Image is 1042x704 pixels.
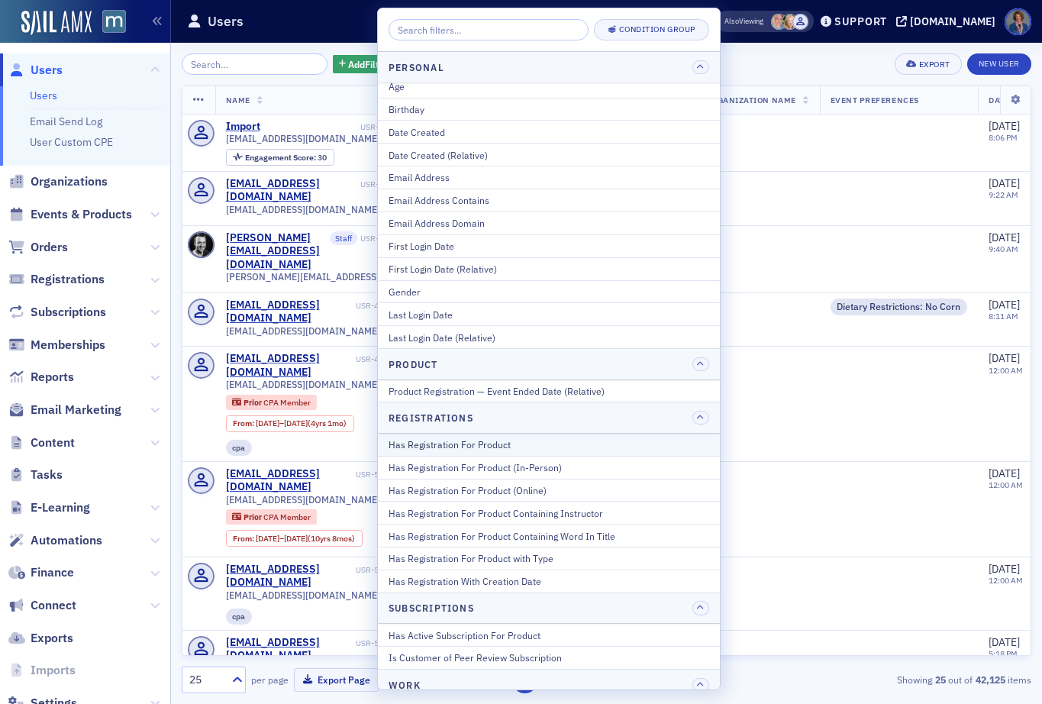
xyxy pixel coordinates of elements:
a: [PERSON_NAME][EMAIL_ADDRESS][DOMAIN_NAME] [226,231,327,272]
span: [DATE] [256,418,279,428]
div: cpa [226,440,253,455]
button: Gender [378,280,720,303]
button: Has Registration For Product (Online) [378,479,720,502]
button: Has Registration For Product with Type [378,547,720,570]
a: Email Marketing [8,402,121,418]
a: Exports [8,630,73,647]
button: Email Address Domain [378,212,720,234]
div: From: 2016-07-14 00:00:00 [226,415,354,432]
span: E-Learning [31,499,90,516]
div: [DOMAIN_NAME] [910,15,995,28]
div: – (4yrs 1mo) [256,418,347,428]
span: [EMAIL_ADDRESS][DOMAIN_NAME] [226,379,380,390]
a: Connect [8,597,76,614]
time: 9:40 AM [989,244,1018,254]
span: [DATE] [989,231,1020,244]
div: Has Registration For Product Containing Word In Title [389,529,709,543]
div: From: 2008-06-06 00:00:00 [226,530,363,547]
div: [EMAIL_ADDRESS][DOMAIN_NAME] [226,352,353,379]
button: Date Created [378,120,720,143]
a: Finance [8,564,74,581]
div: Product Registration — Event Ended Date (Relative) [389,384,709,398]
span: Name [226,95,250,105]
strong: 42,125 [973,673,1008,686]
a: Tasks [8,467,63,483]
time: 12:00 AM [989,575,1023,586]
div: Has Registration For Product with Type [389,551,709,565]
span: Organizations [31,173,108,190]
a: SailAMX [21,11,92,35]
button: Has Registration For Product Containing Instructor [378,501,720,524]
span: Organization Name [706,95,796,105]
a: [EMAIL_ADDRESS][DOMAIN_NAME] [226,299,353,325]
div: Engagement Score: 30 [226,149,334,166]
a: E-Learning [8,499,90,516]
a: [EMAIL_ADDRESS][DOMAIN_NAME] [226,177,358,204]
a: Prior CPA Member [232,397,310,407]
a: [EMAIL_ADDRESS][DOMAIN_NAME] [226,636,353,663]
div: Prior: Prior: CPA Member [226,395,318,410]
span: CPA Member [263,512,311,522]
span: Events & Products [31,206,132,223]
span: [EMAIL_ADDRESS][DOMAIN_NAME] [226,204,380,215]
span: Finance [31,564,74,581]
span: [DATE] [989,562,1020,576]
time: 8:06 PM [989,132,1018,143]
span: Prior [244,397,263,408]
span: Staff [330,231,357,245]
div: Email Address Contains [389,193,709,207]
div: cpa [226,609,253,624]
button: Last Login Date (Relative) [378,325,720,348]
button: Email Address Contains [378,189,720,212]
div: First Login Date [389,239,709,253]
div: Has Registration With Creation Date [389,574,709,588]
span: [EMAIL_ADDRESS][DOMAIN_NAME] [226,325,380,337]
a: Registrations [8,271,105,288]
span: CPA Member [263,397,311,408]
span: Tasks [31,467,63,483]
div: Date Created [389,125,709,139]
div: Dietary Restrictions: No Corn [831,299,968,315]
h4: Registrations [389,411,473,425]
div: Export [919,60,950,69]
a: Automations [8,532,102,549]
div: [EMAIL_ADDRESS][DOMAIN_NAME] [226,563,353,589]
span: Prior [244,512,263,522]
div: Prior: Prior: CPA Member [226,509,318,525]
span: [PERSON_NAME][EMAIL_ADDRESS][DOMAIN_NAME] [226,271,397,283]
input: Search… [182,53,327,75]
div: Last Login Date [389,308,709,321]
span: Add Filter [348,57,389,71]
div: First Login Date (Relative) [389,262,709,276]
a: Import [226,120,260,134]
span: Event Preferences [831,95,919,105]
button: Export Page [294,668,379,692]
div: USR-53020 [356,470,397,480]
div: USR-1194 [263,122,397,132]
span: Reports [31,369,74,386]
div: Has Registration For Product [389,438,709,451]
div: Is Customer of Peer Review Subscription [389,651,709,664]
span: Exports [31,630,73,647]
span: From : [233,534,256,544]
div: USR-44152 [356,301,397,311]
div: USR-55763 [356,638,397,648]
button: First Login Date [378,234,720,257]
div: Also [724,16,739,26]
a: Users [30,89,57,102]
a: Content [8,434,75,451]
button: Product Registration — Event Ended Date (Relative) [378,380,720,402]
div: USR-1274 [360,179,397,189]
button: Email Address [378,166,720,189]
div: 25 [189,672,223,688]
span: Dee Sullivan [771,14,787,30]
button: Has Registration For Product (In-Person) [378,456,720,479]
a: [EMAIL_ADDRESS][DOMAIN_NAME] [226,467,353,494]
div: Gender [389,285,709,299]
img: SailAMX [102,10,126,34]
h4: Subscriptions [389,601,474,615]
span: Users [31,62,63,79]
